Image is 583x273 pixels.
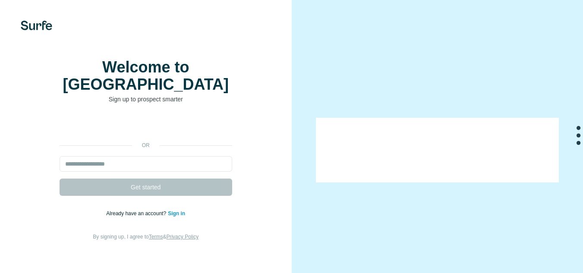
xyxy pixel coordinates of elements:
[166,234,199,240] a: Privacy Policy
[21,21,52,30] img: Surfe's logo
[106,210,168,217] span: Already have an account?
[132,141,160,149] p: or
[60,95,232,104] p: Sign up to prospect smarter
[55,116,236,135] iframe: כפתור לכניסה באמצעות חשבון Google
[168,210,185,217] a: Sign in
[60,59,232,93] h1: Welcome to [GEOGRAPHIC_DATA]
[93,234,199,240] span: By signing up, I agree to &
[149,234,163,240] a: Terms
